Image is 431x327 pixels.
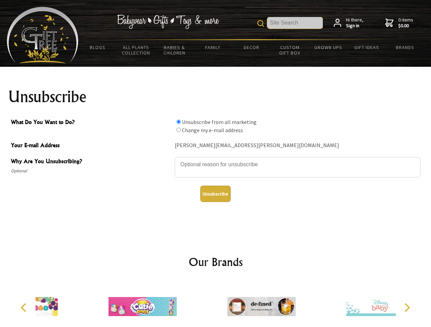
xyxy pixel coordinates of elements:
img: Babywear - Gifts - Toys & more [117,15,219,29]
span: Optional [11,167,171,175]
div: [PERSON_NAME][EMAIL_ADDRESS][PERSON_NAME][DOMAIN_NAME] [175,140,420,151]
a: Custom Gift Box [271,40,309,60]
span: 0 items [398,17,413,29]
span: What Do You Want to Do? [11,118,171,128]
a: Family [194,40,232,54]
strong: $0.00 [398,23,413,29]
a: Decor [232,40,271,54]
span: Your E-mail Address [11,141,171,151]
a: Grown Ups [309,40,347,54]
strong: Sign in [346,23,363,29]
a: Brands [386,40,425,54]
input: What Do You Want to Do? [176,120,181,124]
label: Unsubscribe from all marketing [182,119,257,125]
label: Change my e-mail address [182,127,243,134]
img: product search [257,20,264,27]
a: Gift Ideas [347,40,386,54]
button: Next [399,300,414,315]
a: Hi there,Sign in [334,17,363,29]
a: Babies & Children [155,40,194,60]
span: Hi there, [346,17,363,29]
a: All Plants Collection [117,40,156,60]
input: Site Search [267,17,323,29]
input: What Do You Want to Do? [176,128,181,132]
a: 0 items$0.00 [385,17,413,29]
a: BLOGS [78,40,117,54]
h1: Unsubscribe [8,89,423,105]
button: Unsubscribe [200,186,231,202]
textarea: Why Are You Unsubscribing? [175,157,420,177]
h2: Our Brands [14,254,418,270]
button: Previous [17,300,32,315]
img: Babyware - Gifts - Toys and more... [7,7,78,63]
span: Why Are You Unsubscribing? [11,157,171,167]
